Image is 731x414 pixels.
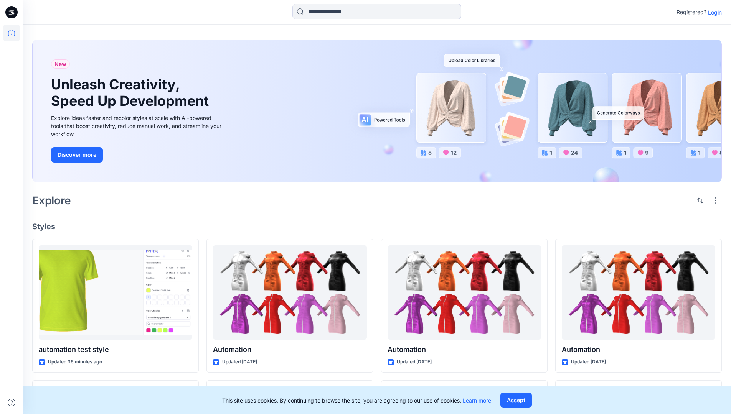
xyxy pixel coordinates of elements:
[51,147,103,163] button: Discover more
[51,114,224,138] div: Explore ideas faster and recolor styles at scale with AI-powered tools that boost creativity, red...
[54,59,66,69] span: New
[213,344,366,355] p: Automation
[213,245,366,340] a: Automation
[397,358,432,366] p: Updated [DATE]
[51,147,224,163] a: Discover more
[571,358,606,366] p: Updated [DATE]
[463,397,491,404] a: Learn more
[51,76,212,109] h1: Unleash Creativity, Speed Up Development
[500,393,532,408] button: Accept
[562,245,715,340] a: Automation
[48,358,102,366] p: Updated 36 minutes ago
[677,8,706,17] p: Registered?
[32,194,71,207] h2: Explore
[388,344,541,355] p: Automation
[39,245,192,340] a: automation test style
[222,396,491,404] p: This site uses cookies. By continuing to browse the site, you are agreeing to our use of cookies.
[32,222,722,231] h4: Styles
[708,8,722,16] p: Login
[388,245,541,340] a: Automation
[39,344,192,355] p: automation test style
[562,344,715,355] p: Automation
[222,358,257,366] p: Updated [DATE]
